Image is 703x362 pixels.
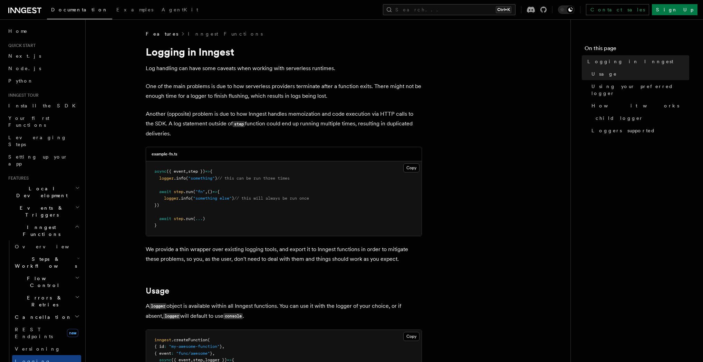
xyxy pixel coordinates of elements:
[6,185,75,199] span: Local Development
[154,351,171,356] span: { event
[585,44,689,55] h4: On this page
[234,196,309,201] span: // this will always be run once
[150,303,166,309] code: logger
[154,344,164,349] span: { id
[223,313,243,319] code: console
[12,272,81,292] button: Flow Control
[193,216,195,221] span: (
[8,28,28,35] span: Home
[652,4,697,15] a: Sign Up
[47,2,112,19] a: Documentation
[6,75,81,87] a: Python
[67,329,78,337] span: new
[12,311,81,323] button: Cancellation
[6,50,81,62] a: Next.js
[174,216,183,221] span: step
[208,337,210,342] span: (
[146,82,422,101] p: One of the main problems is due to how serverless providers terminate after a function exits. The...
[6,224,75,238] span: Inngest Functions
[12,275,75,289] span: Flow Control
[163,313,180,319] code: logger
[586,4,649,15] a: Contact sales
[210,169,212,174] span: {
[12,256,77,269] span: Steps & Workflows
[6,43,36,48] span: Quick start
[179,196,191,201] span: .info
[171,351,174,356] span: :
[8,154,68,166] span: Setting up your app
[222,344,224,349] span: ,
[496,6,511,13] kbd: Ctrl+K
[593,112,689,124] a: child logger
[162,7,198,12] span: AgentKit
[159,189,171,194] span: await
[6,99,81,112] a: Install the SDK
[591,83,689,97] span: Using your preferred logger
[205,189,208,194] span: ,
[8,53,41,59] span: Next.js
[186,176,188,181] span: (
[12,253,81,272] button: Steps & Workflows
[220,344,222,349] span: }
[6,175,29,181] span: Features
[6,221,81,240] button: Inngest Functions
[558,6,575,14] button: Toggle dark mode
[51,7,108,12] span: Documentation
[589,80,689,99] a: Using your preferred logger
[164,344,166,349] span: :
[195,189,205,194] span: "fn"
[12,314,72,321] span: Cancellation
[146,286,169,296] a: Usage
[169,344,220,349] span: "my-awesome-function"
[212,189,217,194] span: =>
[112,2,157,19] a: Examples
[591,102,679,109] span: How it works
[217,189,220,194] span: {
[157,2,202,19] a: AgentKit
[146,64,422,73] p: Log handling can have some caveats when working with serverless runtimes.
[589,124,689,137] a: Loggers supported
[164,196,179,201] span: logger
[233,121,245,127] code: step
[6,131,81,151] a: Leveraging Steps
[208,189,212,194] span: ()
[232,196,234,201] span: )
[596,115,643,122] span: child logger
[174,189,183,194] span: step
[146,30,178,37] span: Features
[195,216,203,221] span: ...
[188,169,205,174] span: step })
[193,189,195,194] span: (
[188,30,263,37] a: Inngest Functions
[6,25,81,37] a: Home
[146,46,422,58] h1: Logging in Inngest
[589,99,689,112] a: How it works
[210,351,212,356] span: }
[383,4,516,15] button: Search...Ctrl+K
[12,343,81,355] a: Versioning
[188,176,215,181] span: "something"
[591,70,617,77] span: Usage
[12,240,81,253] a: Overview
[15,346,60,352] span: Versioning
[191,196,193,201] span: (
[8,135,67,147] span: Leveraging Steps
[6,204,75,218] span: Events & Triggers
[171,337,208,342] span: .createFunction
[183,189,193,194] span: .run
[215,176,217,181] span: )
[154,169,166,174] span: async
[6,112,81,131] a: Your first Functions
[6,93,39,98] span: Inngest tour
[146,109,422,139] p: Another (opposite) problem is due to how Inngest handles memoization and code execution via HTTP ...
[15,327,53,339] span: REST Endpoints
[174,176,186,181] span: .info
[6,182,81,202] button: Local Development
[212,351,215,356] span: ,
[8,66,41,71] span: Node.js
[8,103,80,108] span: Install the SDK
[8,78,33,84] span: Python
[116,7,153,12] span: Examples
[12,292,81,311] button: Errors & Retries
[403,332,420,341] button: Copy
